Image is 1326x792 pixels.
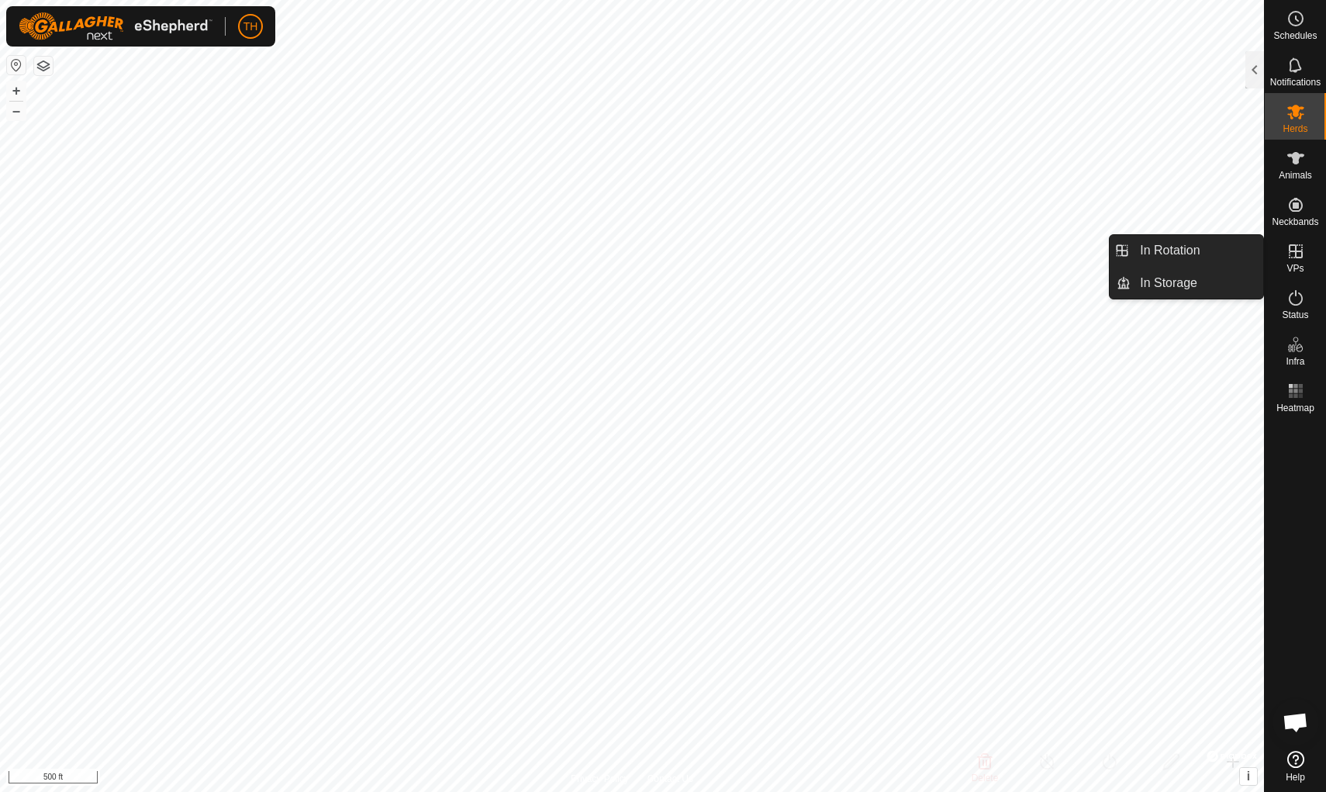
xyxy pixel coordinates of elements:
span: Herds [1283,124,1307,133]
button: Map Layers [34,57,53,75]
span: In Storage [1140,274,1197,292]
span: Status [1282,310,1308,320]
span: Neckbands [1272,217,1318,227]
li: In Storage [1110,268,1263,299]
a: Privacy Policy [571,772,629,786]
button: + [7,81,26,100]
span: VPs [1286,264,1304,273]
button: – [7,102,26,120]
button: i [1240,768,1257,785]
span: i [1247,770,1250,783]
span: Infra [1286,357,1304,366]
a: Help [1265,745,1326,788]
a: In Rotation [1131,235,1263,266]
span: Heatmap [1276,403,1314,413]
span: Schedules [1273,31,1317,40]
a: Contact Us [647,772,693,786]
span: In Rotation [1140,241,1200,260]
div: Open chat [1272,699,1319,745]
a: In Storage [1131,268,1263,299]
span: Animals [1279,171,1312,180]
span: TH [243,19,258,35]
span: Notifications [1270,78,1321,87]
img: Gallagher Logo [19,12,212,40]
button: Reset Map [7,56,26,74]
li: In Rotation [1110,235,1263,266]
span: Help [1286,773,1305,782]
